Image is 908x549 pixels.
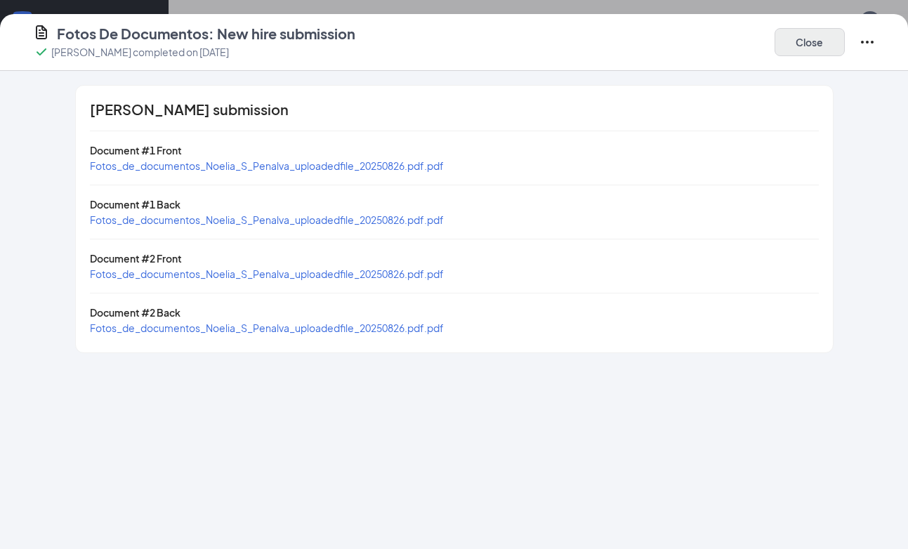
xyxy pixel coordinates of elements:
a: Fotos_de_documentos_Noelia_S_Penalva_uploadedfile_20250826.pdf.pdf [90,159,444,172]
svg: CustomFormIcon [33,24,50,41]
button: Close [775,28,845,56]
p: [PERSON_NAME] completed on [DATE] [51,45,229,59]
span: Document #1 Front [90,144,182,157]
span: Document #2 Front [90,252,182,265]
svg: Checkmark [33,44,50,60]
a: Fotos_de_documentos_Noelia_S_Penalva_uploadedfile_20250826.pdf.pdf [90,267,444,280]
span: [PERSON_NAME] submission [90,102,289,117]
a: Fotos_de_documentos_Noelia_S_Penalva_uploadedfile_20250826.pdf.pdf [90,213,444,226]
span: Document #1 Back [90,198,180,211]
h4: Fotos De Documentos: New hire submission [57,24,355,44]
a: Fotos_de_documentos_Noelia_S_Penalva_uploadedfile_20250826.pdf.pdf [90,322,444,334]
span: Document #2 Back [90,306,180,319]
svg: Ellipses [859,34,876,51]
